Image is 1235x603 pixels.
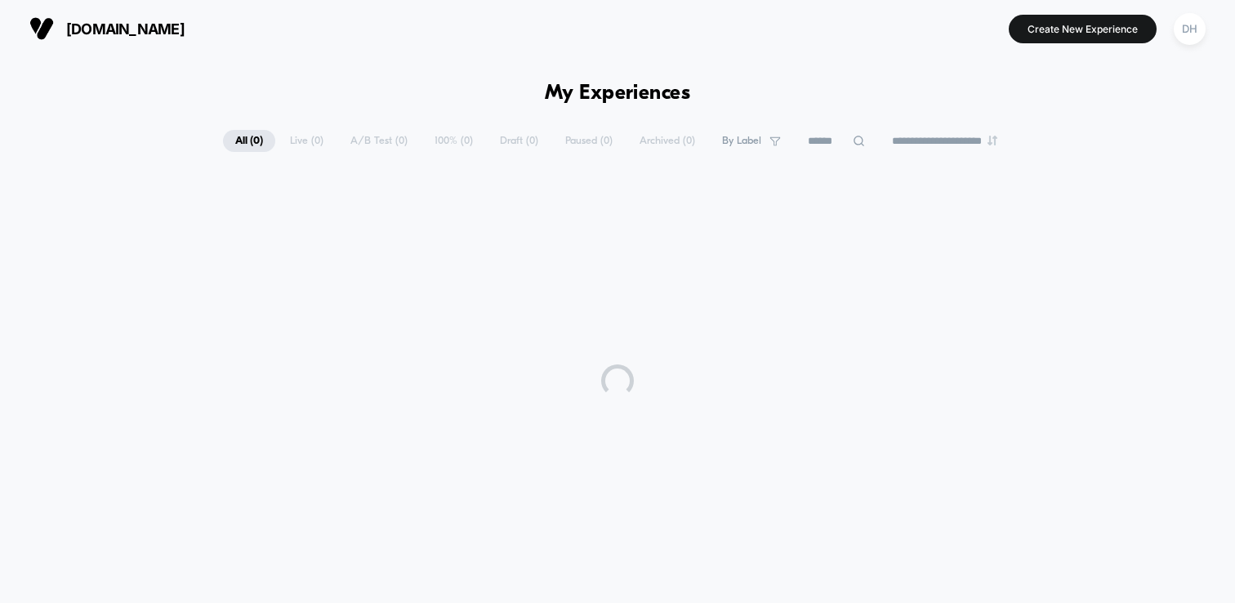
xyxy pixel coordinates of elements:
[66,20,185,38] span: [DOMAIN_NAME]
[545,82,691,105] h1: My Experiences
[722,135,761,147] span: By Label
[988,136,997,145] img: end
[25,16,189,42] button: [DOMAIN_NAME]
[1169,12,1210,46] button: DH
[1174,13,1206,45] div: DH
[1009,15,1157,43] button: Create New Experience
[223,130,275,152] span: All ( 0 )
[29,16,54,41] img: Visually logo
